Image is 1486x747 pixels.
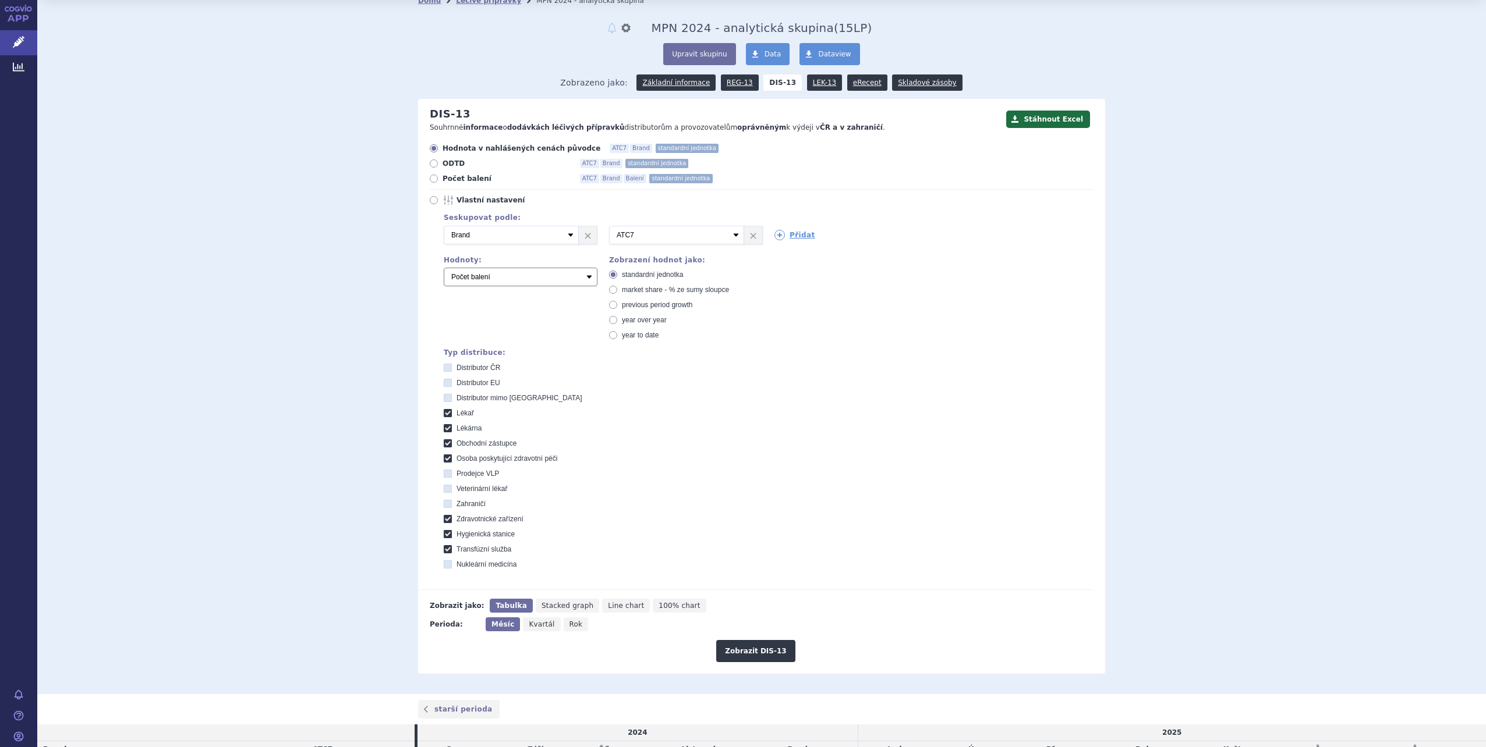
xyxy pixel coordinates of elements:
span: Zdravotnické zařízení [457,515,523,523]
span: ATC7 [580,159,599,168]
span: ( LP) [834,21,872,35]
span: standardní jednotka [622,271,683,279]
a: starší perioda [418,700,500,718]
span: Vlastní nastavení [457,195,585,205]
div: Seskupovat podle: [432,214,1094,222]
span: Lékárna [457,424,482,432]
div: Zobrazení hodnot jako: [609,256,763,264]
span: year to date [622,331,659,339]
span: previous period growth [622,301,692,309]
span: 100% chart [659,602,700,610]
span: MPN 2024 - analytická skupina [652,21,834,35]
span: Rok [569,620,583,628]
span: Line chart [608,602,644,610]
a: Přidat [774,230,815,240]
td: 2025 [858,724,1486,741]
a: Data [746,43,790,65]
a: LEK-13 [807,74,842,91]
span: Data [765,50,781,58]
span: Osoba poskytující zdravotní péči [457,454,557,463]
strong: ČR a v zahraničí [820,123,883,131]
span: Hodnota v nahlášených cenách původce [443,144,600,153]
span: standardní jednotka [649,174,712,183]
span: ODTD [443,159,571,168]
a: eRecept [847,74,887,91]
span: Dataview [818,50,851,58]
h2: DIS-13 [430,108,470,120]
span: Prodejce VLP [457,469,499,478]
a: × [744,226,762,244]
button: notifikace [606,21,618,35]
strong: dodávkách léčivých přípravků [507,123,625,131]
span: Brand [600,159,622,168]
span: 15 [838,21,854,35]
span: ATC7 [580,174,599,183]
span: ATC7 [610,144,629,153]
strong: oprávněným [737,123,786,131]
span: Kvartál [529,620,554,628]
span: Nukleární medicína [457,560,516,568]
span: market share - % ze sumy sloupce [622,286,729,294]
a: Dataview [799,43,859,65]
span: Počet balení [443,174,571,183]
strong: DIS-13 [763,74,802,91]
span: Distributor EU [457,379,500,387]
td: 2024 [418,724,858,741]
span: year over year [622,316,667,324]
span: Lékař [457,409,474,417]
span: Distributor ČR [457,364,500,372]
button: Upravit skupinu [663,43,735,65]
div: Zobrazit jako: [430,599,484,613]
div: 2 [432,226,1094,244]
p: Souhrnné o distributorům a provozovatelům k výdeji v . [430,123,1000,133]
button: nastavení [620,21,632,35]
span: Hygienická stanice [457,530,515,538]
a: Skladové zásoby [892,74,962,91]
span: Tabulka [496,602,526,610]
a: Základní informace [636,74,716,91]
div: Perioda: [430,617,480,631]
a: × [579,226,597,244]
span: Distributor mimo [GEOGRAPHIC_DATA] [457,394,582,402]
span: Obchodní zástupce [457,439,516,447]
span: Transfúzní služba [457,545,511,553]
span: standardní jednotka [625,159,688,168]
span: standardní jednotka [656,144,719,153]
span: Brand [630,144,652,153]
strong: informace [464,123,503,131]
span: Měsíc [491,620,514,628]
div: Typ distribuce: [444,348,1094,357]
span: Stacked graph [542,602,593,610]
div: Hodnoty: [444,256,597,264]
a: REG-13 [721,74,759,91]
button: Stáhnout Excel [1006,111,1090,128]
span: Zobrazeno jako: [560,74,628,91]
span: Zahraničí [457,500,486,508]
span: Brand [600,174,622,183]
span: Veterinární lékař [457,485,507,493]
button: Zobrazit DIS-13 [716,640,795,662]
span: Balení [624,174,646,183]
